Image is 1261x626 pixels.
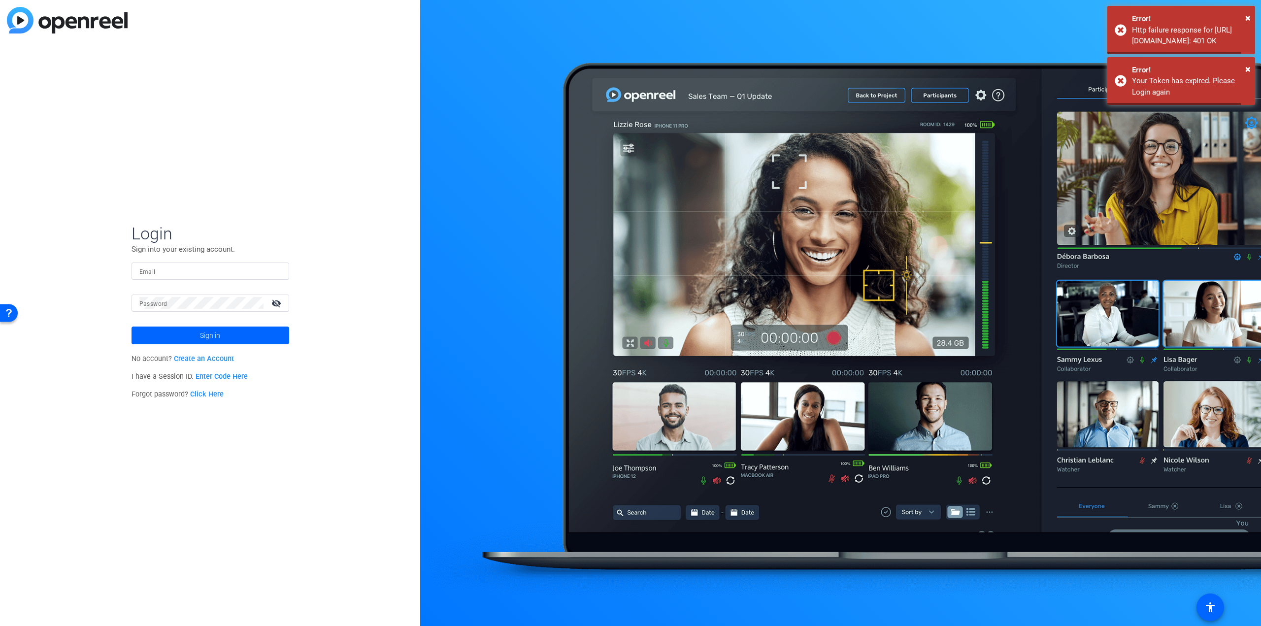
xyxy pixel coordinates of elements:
button: Close [1245,10,1251,25]
a: Click Here [190,390,224,398]
div: Error! [1132,65,1248,76]
button: Sign in [132,327,289,344]
span: No account? [132,355,234,363]
mat-label: Email [139,268,156,275]
div: Error! [1132,13,1248,25]
button: Close [1245,62,1251,76]
span: Login [132,223,289,244]
a: Enter Code Here [196,372,248,381]
span: Forgot password? [132,390,224,398]
mat-icon: accessibility [1204,601,1216,613]
p: Sign into your existing account. [132,244,289,255]
div: Http failure response for https://capture.openreel.com/api/filters/project: 401 OK [1132,25,1248,47]
mat-label: Password [139,300,167,307]
span: × [1245,12,1251,24]
a: Create an Account [174,355,234,363]
span: × [1245,63,1251,75]
div: Your Token has expired. Please Login again [1132,75,1248,98]
span: I have a Session ID. [132,372,248,381]
input: Enter Email Address [139,265,281,277]
mat-icon: visibility_off [265,296,289,310]
img: blue-gradient.svg [7,7,128,33]
span: Sign in [200,323,220,348]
